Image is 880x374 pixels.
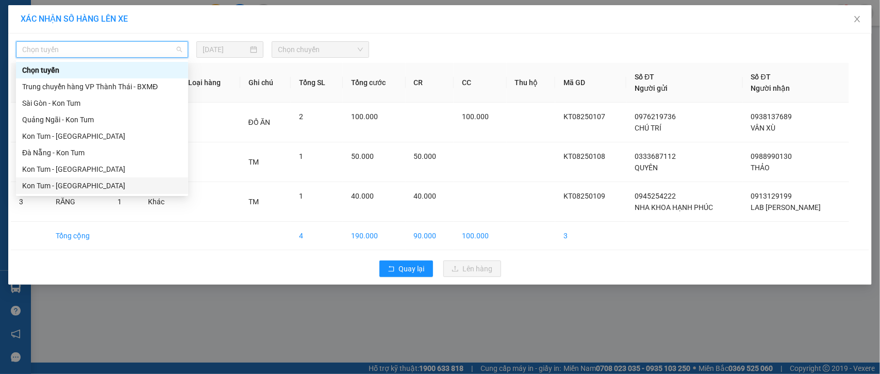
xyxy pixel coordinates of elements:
th: STT [11,63,47,103]
span: KT08250109 [563,192,605,200]
button: rollbackQuay lại [379,261,433,277]
span: 50.000 [414,152,437,160]
th: Thu hộ [507,63,555,103]
div: Sài Gòn - Kon Tum [16,95,188,111]
div: Kon Tum - Sài Gòn [16,177,188,194]
button: Close [843,5,872,34]
span: 0333687112 [635,152,676,160]
span: 100.000 [351,112,378,121]
span: Người gửi [635,84,668,92]
span: 0945254222 [635,192,676,200]
span: rollback [388,265,395,273]
div: Đà Nẵng - Kon Tum [22,147,182,158]
div: Sài Gòn - Kon Tum [22,97,182,109]
th: Mã GD [555,63,626,103]
span: 1 [299,192,303,200]
span: THẢO [751,164,770,172]
div: Chọn tuyến [22,64,182,76]
span: 0988990130 [751,152,792,160]
div: Kon Tum - [GEOGRAPHIC_DATA] [22,180,182,191]
span: 2 [299,112,303,121]
span: 1 [118,198,122,206]
td: 3 [11,182,47,222]
td: 1 [11,103,47,142]
span: 0976219736 [635,112,676,121]
span: KT08250107 [563,112,605,121]
span: CHÚ TRÍ [635,124,661,132]
button: uploadLên hàng [443,261,501,277]
th: Loại hàng [180,63,240,103]
span: Chọn chuyến [278,42,362,57]
td: 190.000 [343,222,405,250]
span: 1 [299,152,303,160]
td: 3 [555,222,626,250]
div: Quảng Ngãi - Kon Tum [16,111,188,128]
span: Chọn tuyến [22,42,182,57]
td: Khác [140,182,180,222]
span: 0913129199 [751,192,792,200]
td: 4 [291,222,343,250]
span: KT08250108 [563,152,605,160]
span: 40.000 [414,192,437,200]
div: Kon Tum - [GEOGRAPHIC_DATA] [22,131,182,142]
span: 50.000 [351,152,374,160]
div: Kon Tum - [GEOGRAPHIC_DATA] [22,164,182,175]
span: Quay lại [399,263,425,274]
td: 90.000 [406,222,454,250]
span: 0938137689 [751,112,792,121]
span: close [853,15,861,23]
th: CR [406,63,454,103]
div: Kon Tum - Đà Nẵng [16,161,188,177]
td: 100.000 [454,222,507,250]
span: LAB [PERSON_NAME] [751,203,821,212]
div: Trung chuyển hàng VP Thành Thái - BXMĐ [16,78,188,95]
div: Kon Tum - Quảng Ngãi [16,128,188,144]
div: Quảng Ngãi - Kon Tum [22,114,182,125]
div: Trung chuyển hàng VP Thành Thái - BXMĐ [22,81,182,92]
th: Tổng cước [343,63,405,103]
th: Tổng SL [291,63,343,103]
span: Người nhận [751,84,790,92]
span: NHA KHOA HẠNH PHÚC [635,203,713,212]
span: TM [248,158,259,166]
span: 100.000 [462,112,489,121]
div: Chọn tuyến [16,62,188,78]
span: QUYÊN [635,164,658,172]
td: 2 [11,142,47,182]
span: XÁC NHẬN SỐ HÀNG LÊN XE [21,14,128,24]
span: Số ĐT [635,73,654,81]
td: Tổng cộng [47,222,109,250]
span: VÂN XÙ [751,124,776,132]
th: Ghi chú [240,63,291,103]
input: 12/08/2025 [203,44,248,55]
span: Số ĐT [751,73,771,81]
td: RĂNG [47,182,109,222]
div: Đà Nẵng - Kon Tum [16,144,188,161]
span: ĐỒ ĂN [248,118,270,126]
span: TM [248,198,259,206]
th: CC [454,63,507,103]
span: 40.000 [351,192,374,200]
